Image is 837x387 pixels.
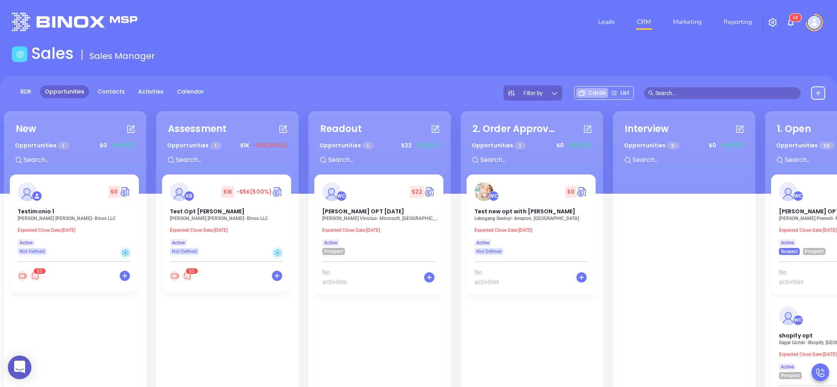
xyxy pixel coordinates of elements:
a: BDR [16,85,36,98]
p: Expected Close Date: [DATE] [322,227,440,233]
span: Prospect [805,247,824,256]
span: -$5K (500%) [253,141,288,150]
a: Quote [576,186,588,198]
p: David Romero - Binox LLC [170,216,288,221]
a: CRM [634,14,654,30]
span: Active [781,363,794,371]
span: Active [781,238,794,247]
span: 6 [37,268,40,274]
span: +$0 (0%) [416,141,440,150]
span: 1 [58,142,69,149]
span: shopify opt [779,332,813,339]
span: No activities [474,268,509,287]
span: Filter by [523,90,543,96]
a: Calendar [172,85,209,98]
div: Assessment [168,122,226,136]
h1: Sales [31,44,74,63]
div: 1. Open [777,122,811,136]
div: Walter Contreras [336,191,346,201]
span: +$0 (0%) [111,141,135,150]
img: Sabrina OPT new create [779,182,798,201]
span: Sales Manager [89,50,155,62]
div: Walter Contreras [793,191,803,201]
input: Search... [175,155,293,165]
p: Opportunities [776,138,835,153]
span: $ 22 [410,186,424,198]
span: $ 1K [238,139,251,152]
img: Quote [424,186,436,198]
span: No activities [779,268,813,287]
span: +$0 (0%) [568,141,592,150]
span: Prospect [781,371,800,380]
p: Opportunities [167,138,221,153]
div: List [608,88,632,98]
span: 2 [40,268,42,274]
img: Testimonio 1 [18,182,36,201]
p: Opportunities [319,138,374,153]
img: logo [12,13,137,31]
img: Test new opt with kevin [474,182,493,201]
sup: 62 [186,268,198,274]
div: Cold [120,247,131,259]
div: Kevin Barrientos [184,191,194,201]
a: profileKevin Barrientos$1K-$5K(500%)Circle dollarTest Opt [PERSON_NAME][PERSON_NAME] [PERSON_NAME... [162,174,291,255]
div: profileWalter Contreras$22Circle dollar[PERSON_NAME] OPT [DATE][PERSON_NAME] Vinicius- Microsoft,... [314,174,445,299]
span: 1 [210,142,221,149]
span: -$5K (500%) [236,188,272,196]
p: Felipe Vinicius - Microsoft, Brazil [322,216,440,221]
sup: 62 [34,268,46,274]
p: Opportunities [472,138,526,153]
div: Walter Contreras [489,191,499,201]
a: Marketing [670,14,705,30]
img: Felipe OPT may 9 [322,182,341,201]
img: Quote [272,186,283,198]
span: $ 0 [707,139,718,152]
div: Cold [272,247,283,259]
span: Not Defined [476,247,501,256]
div: AssessmentOpportunities 1$1K-$5K(500%) [162,117,293,174]
input: Search... [480,155,597,165]
p: Expected Close Date: [DATE] [18,227,135,233]
div: Interview [625,122,669,136]
span: Prospect [324,247,343,256]
div: profile $0Circle dollarTestimonio 1[PERSON_NAME] [PERSON_NAME]- Binox LLCExpected Close Date:[DAT... [10,174,140,295]
span: 2 [192,268,195,274]
div: 2. Order Approved [472,122,559,136]
span: 25 [819,142,834,149]
p: Expected Close Date: [DATE] [474,227,592,233]
div: Walter Contreras [793,315,803,325]
span: No activities [322,268,356,287]
span: Felipe OPT may 9 [322,207,404,215]
a: Leads [595,14,618,30]
a: Reporting [720,14,755,30]
span: Test Opt David Romero [170,207,244,215]
span: $ 1K [221,186,234,198]
span: 1 [362,142,373,149]
span: 6 [189,268,192,274]
div: Cards [576,88,608,98]
span: $ 0 [554,139,566,152]
a: Activities [133,85,168,98]
span: Testimonio 1 [18,207,54,215]
span: +$0 (0%) [720,141,744,150]
input: Search... [632,155,749,165]
input: Search… [655,89,797,97]
span: Active [324,238,337,247]
span: Not Defined [172,247,197,256]
a: Opportunities [40,85,89,98]
div: profileKevin Barrientos$1K-$5K(500%)Circle dollarTest Opt [PERSON_NAME][PERSON_NAME] [PERSON_NAME... [162,174,293,295]
span: search [648,90,654,96]
a: profileWalter Contreras$22Circle dollar[PERSON_NAME] OPT [DATE][PERSON_NAME] Vinicius- Microsoft,... [314,174,443,255]
span: 0 [667,142,679,149]
img: Test Opt David Romero [170,182,189,201]
img: shopify opt [779,306,798,325]
span: Active [20,238,33,247]
div: Readout [320,122,362,136]
input: Search... [327,155,445,165]
span: Active [476,238,489,247]
img: iconNotification [786,18,795,27]
span: Test new opt with kevin [474,207,575,215]
input: Search... [23,155,140,165]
